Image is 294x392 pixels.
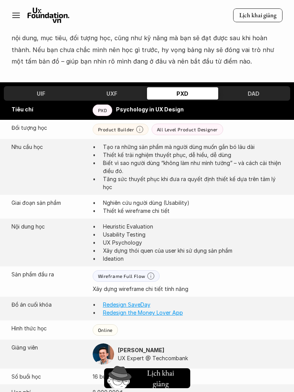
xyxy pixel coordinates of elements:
a: Redesign SaveDay [103,301,150,308]
p: Biết vì sao người dùng “không làm như mình tưởng” – và cách cải thiện điều đó. [103,159,283,175]
h3: PXD [176,90,188,97]
button: Lịch khai giảng [104,368,190,388]
p: Tăng sức thuyết phục khi đưa ra quyết định thiết kế dựa trên tâm lý học [103,175,283,191]
p: Sản phẩm đầu ra [11,270,85,278]
p: Wireframe Full Flow [98,273,145,279]
p: Nội dung học [11,222,85,230]
p: Đối tượng học [11,124,85,132]
p: All Level Product Designer [157,127,218,132]
h3: UIF [37,90,45,97]
p: Giảng viên [11,343,85,351]
p: Tạo ra những sản phẩm mà người dùng muốn gắn bó lâu dài [103,143,283,151]
p: Hình thức học [11,324,85,332]
p: UX Expert @ Techcombank [118,354,283,362]
p: PXD [98,108,107,113]
p: Heuristic Evaluation [103,222,283,230]
strong: [PERSON_NAME] [118,347,164,353]
p: Bảng so sánh dưới đây sẽ giúp bạn hình dung rõ hơn sự khác biệt giữa các khóa học – về nội dung, ... [11,21,283,67]
strong: Tiêu chí [11,106,33,113]
p: UX Psychology [103,238,283,247]
p: Nhu cầu học [11,143,85,151]
a: Lịch khai giảng [104,365,190,388]
a: Lịch khai giảng [233,8,283,23]
p: Lịch khai giảng [239,11,276,20]
h5: Lịch khai giảng [139,367,183,389]
p: Nghiên cứu người dùng (Usability) [103,199,283,207]
h3: UXF [106,90,117,97]
p: Thiết kế trải nghiệm thuyết phục, dễ hiểu, dễ dùng [103,151,283,159]
p: Thiết kế wireframe chi tiết [103,207,283,215]
p: Đồ án cuối khóa [11,301,85,309]
strong: Psychology in UX Design [116,106,184,113]
p: Xây dựng thói quen của user khi sử dụng sản phẩm [103,247,283,255]
p: Usability Testing [103,230,283,238]
p: Online [98,327,113,333]
h3: DAD [248,90,260,97]
p: Ideation [103,255,283,263]
p: Giai đoạn sản phẩm [11,199,85,207]
p: Xây dựng wireframe chi tiết tính năng [93,285,283,293]
a: Redesign the Money Lover App [103,309,183,316]
p: Product Builder [98,127,134,132]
